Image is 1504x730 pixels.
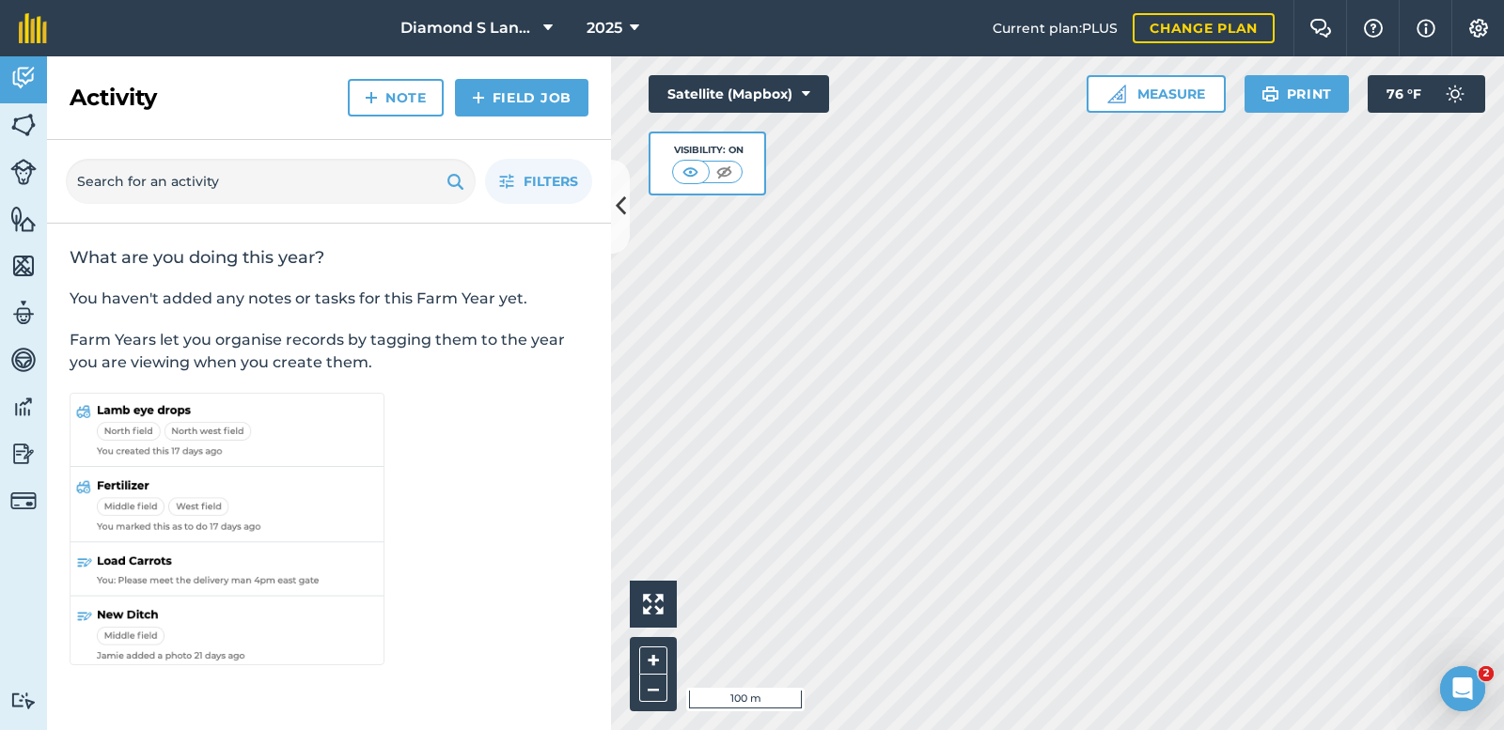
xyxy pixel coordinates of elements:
img: Ruler icon [1107,85,1126,103]
img: A question mark icon [1362,19,1385,38]
span: 2 [1479,666,1494,681]
img: svg+xml;base64,PD94bWwgdmVyc2lvbj0iMS4wIiBlbmNvZGluZz0idXRmLTgiPz4KPCEtLSBHZW5lcmF0b3I6IEFkb2JlIE... [10,440,37,468]
img: svg+xml;base64,PHN2ZyB4bWxucz0iaHR0cDovL3d3dy53My5vcmcvMjAwMC9zdmciIHdpZHRoPSI1NiIgaGVpZ2h0PSI2MC... [10,111,37,139]
img: svg+xml;base64,PHN2ZyB4bWxucz0iaHR0cDovL3d3dy53My5vcmcvMjAwMC9zdmciIHdpZHRoPSI1NiIgaGVpZ2h0PSI2MC... [10,252,37,280]
img: svg+xml;base64,PD94bWwgdmVyc2lvbj0iMS4wIiBlbmNvZGluZz0idXRmLTgiPz4KPCEtLSBHZW5lcmF0b3I6IEFkb2JlIE... [10,64,37,92]
span: Filters [524,171,578,192]
img: svg+xml;base64,PHN2ZyB4bWxucz0iaHR0cDovL3d3dy53My5vcmcvMjAwMC9zdmciIHdpZHRoPSIxNCIgaGVpZ2h0PSIyNC... [365,86,378,109]
div: Visibility: On [672,143,744,158]
img: svg+xml;base64,PD94bWwgdmVyc2lvbj0iMS4wIiBlbmNvZGluZz0idXRmLTgiPz4KPCEtLSBHZW5lcmF0b3I6IEFkb2JlIE... [10,488,37,514]
img: svg+xml;base64,PHN2ZyB4bWxucz0iaHR0cDovL3d3dy53My5vcmcvMjAwMC9zdmciIHdpZHRoPSIxOSIgaGVpZ2h0PSIyNC... [1261,83,1279,105]
img: svg+xml;base64,PD94bWwgdmVyc2lvbj0iMS4wIiBlbmNvZGluZz0idXRmLTgiPz4KPCEtLSBHZW5lcmF0b3I6IEFkb2JlIE... [10,691,37,709]
img: svg+xml;base64,PD94bWwgdmVyc2lvbj0iMS4wIiBlbmNvZGluZz0idXRmLTgiPz4KPCEtLSBHZW5lcmF0b3I6IEFkb2JlIE... [10,159,37,185]
a: Note [348,79,444,116]
img: fieldmargin Logo [19,13,47,43]
button: + [639,646,667,675]
img: svg+xml;base64,PHN2ZyB4bWxucz0iaHR0cDovL3d3dy53My5vcmcvMjAwMC9zdmciIHdpZHRoPSIxOSIgaGVpZ2h0PSIyNC... [446,170,464,193]
button: – [639,675,667,702]
button: Satellite (Mapbox) [649,75,829,113]
h2: Activity [70,83,157,113]
p: Farm Years let you organise records by tagging them to the year you are viewing when you create t... [70,329,588,374]
input: Search for an activity [66,159,476,204]
span: 2025 [587,17,622,39]
img: svg+xml;base64,PD94bWwgdmVyc2lvbj0iMS4wIiBlbmNvZGluZz0idXRmLTgiPz4KPCEtLSBHZW5lcmF0b3I6IEFkb2JlIE... [10,346,37,374]
img: svg+xml;base64,PD94bWwgdmVyc2lvbj0iMS4wIiBlbmNvZGluZz0idXRmLTgiPz4KPCEtLSBHZW5lcmF0b3I6IEFkb2JlIE... [10,299,37,327]
img: svg+xml;base64,PHN2ZyB4bWxucz0iaHR0cDovL3d3dy53My5vcmcvMjAwMC9zdmciIHdpZHRoPSI1MCIgaGVpZ2h0PSI0MC... [679,163,702,181]
img: A cog icon [1467,19,1490,38]
button: Measure [1087,75,1226,113]
a: Field Job [455,79,588,116]
span: 76 ° F [1386,75,1421,113]
img: svg+xml;base64,PD94bWwgdmVyc2lvbj0iMS4wIiBlbmNvZGluZz0idXRmLTgiPz4KPCEtLSBHZW5lcmF0b3I6IEFkb2JlIE... [1436,75,1474,113]
img: svg+xml;base64,PD94bWwgdmVyc2lvbj0iMS4wIiBlbmNvZGluZz0idXRmLTgiPz4KPCEtLSBHZW5lcmF0b3I6IEFkb2JlIE... [10,393,37,421]
img: Two speech bubbles overlapping with the left bubble in the forefront [1309,19,1332,38]
iframe: Intercom live chat [1440,666,1485,711]
span: Current plan : PLUS [993,18,1118,39]
a: Change plan [1133,13,1275,43]
button: Print [1245,75,1350,113]
button: Filters [485,159,592,204]
img: svg+xml;base64,PHN2ZyB4bWxucz0iaHR0cDovL3d3dy53My5vcmcvMjAwMC9zdmciIHdpZHRoPSIxNCIgaGVpZ2h0PSIyNC... [472,86,485,109]
p: You haven't added any notes or tasks for this Farm Year yet. [70,287,588,310]
span: Diamond S Land and Cattle [400,17,536,39]
img: svg+xml;base64,PHN2ZyB4bWxucz0iaHR0cDovL3d3dy53My5vcmcvMjAwMC9zdmciIHdpZHRoPSI1MCIgaGVpZ2h0PSI0MC... [713,163,736,181]
img: Four arrows, one pointing top left, one top right, one bottom right and the last bottom left [643,594,664,614]
h2: What are you doing this year? [70,246,588,269]
img: svg+xml;base64,PHN2ZyB4bWxucz0iaHR0cDovL3d3dy53My5vcmcvMjAwMC9zdmciIHdpZHRoPSIxNyIgaGVpZ2h0PSIxNy... [1417,17,1435,39]
img: svg+xml;base64,PHN2ZyB4bWxucz0iaHR0cDovL3d3dy53My5vcmcvMjAwMC9zdmciIHdpZHRoPSI1NiIgaGVpZ2h0PSI2MC... [10,205,37,233]
button: 76 °F [1368,75,1485,113]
